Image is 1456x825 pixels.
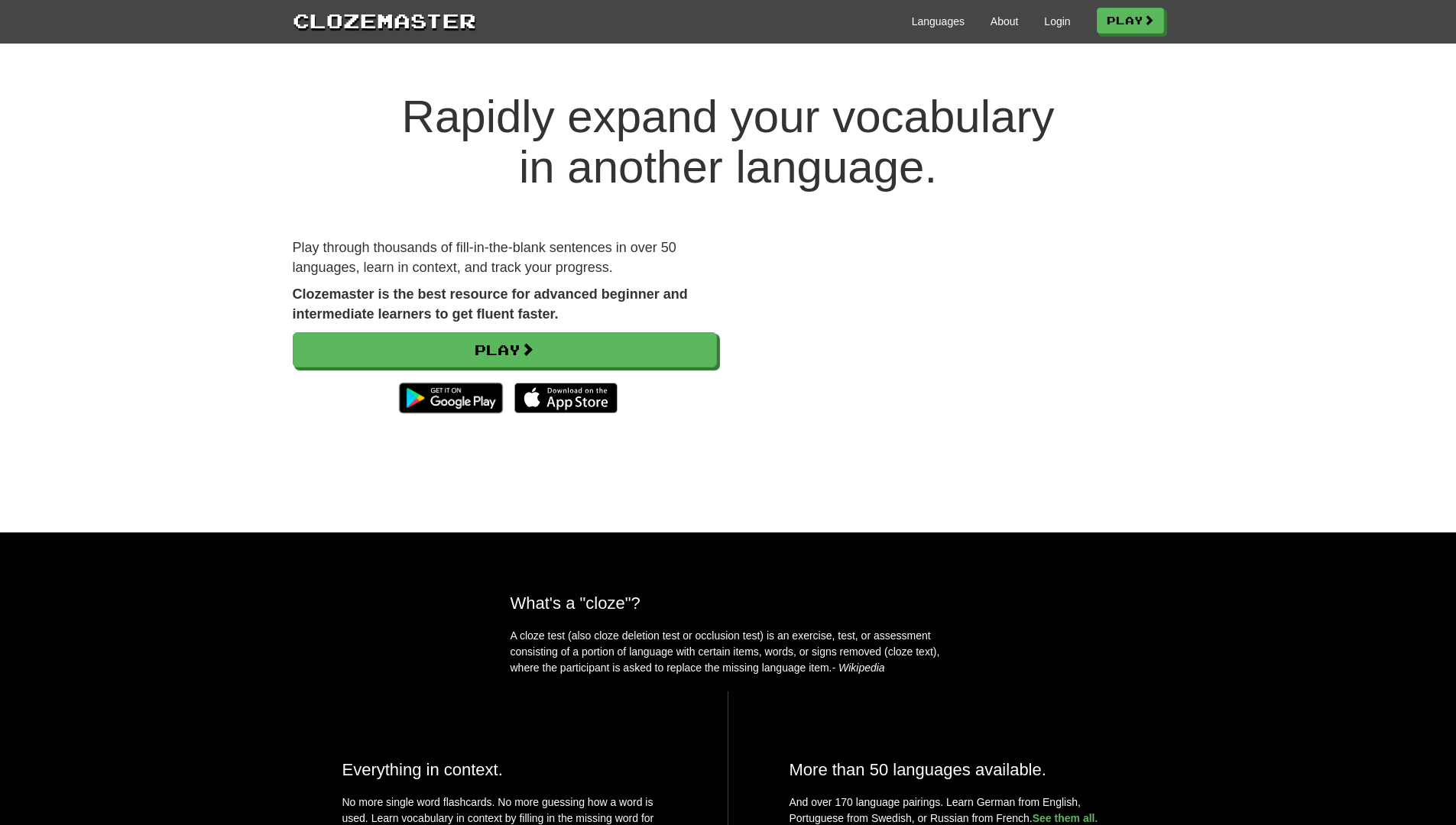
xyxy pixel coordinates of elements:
[514,383,618,413] img: Download_on_the_App_Store_Badge_US-UK_135x40-25178aeef6eb6b83b96f5f2d004eda3bffbb37122de64afbaef7...
[293,332,717,367] a: Play
[912,14,965,29] a: Languages
[991,14,1019,29] a: About
[511,628,946,676] p: A cloze test (also cloze deletion test or occlusion test) is an exercise, test, or assessment con...
[1033,812,1098,824] a: See them all.
[342,760,666,779] h2: Everything in context.
[293,238,717,277] p: Play through thousands of fill-in-the-blank sentences in over 50 languages, learn in context, and...
[1044,14,1070,29] a: Login
[293,286,688,322] strong: Clozemaster is the best resource for advanced beginner and intermediate learners to get fluent fa...
[790,760,1114,779] h2: More than 50 languages available.
[832,662,885,674] em: - Wikipedia
[391,375,510,421] img: Get it on Google Play
[293,6,476,34] a: Clozemaster
[511,594,946,613] h2: What's a "cloze"?
[1097,8,1164,34] a: Play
